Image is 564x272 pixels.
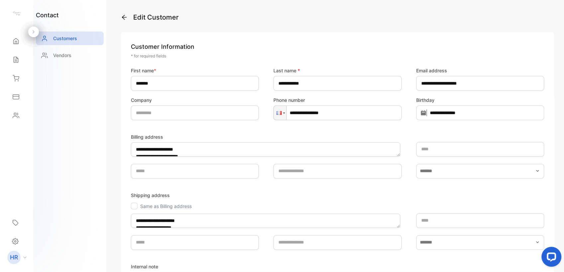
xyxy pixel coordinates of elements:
p: HR [10,253,18,262]
label: Billing address [131,133,402,140]
label: First name [131,67,259,74]
label: Internal note [131,263,544,270]
p: Customers [53,35,77,42]
a: Vendors [36,48,104,62]
p: Edit Customer [121,12,554,22]
img: logo [12,9,22,19]
label: Birthday [416,97,544,103]
div: France: + 33 [274,106,286,120]
label: Last name [273,67,401,74]
iframe: LiveChat chat widget [536,244,564,272]
p: * for required fields [131,53,544,59]
p: Vendors [53,52,71,59]
a: Customers [36,32,104,45]
p: Customer Information [131,42,544,51]
p: Shipping address [131,192,544,199]
label: Company [131,97,259,103]
label: Same as Billing address [140,203,192,209]
label: Email address [416,67,544,74]
label: Phone number [273,97,401,103]
h1: contact [36,11,59,20]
